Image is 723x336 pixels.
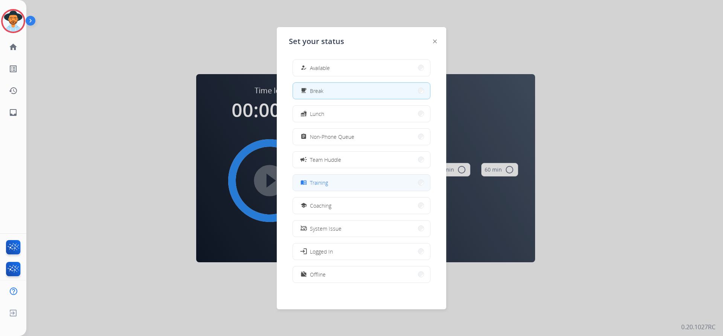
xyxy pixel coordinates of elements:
[433,40,437,43] img: close-button
[300,248,307,255] mat-icon: login
[293,129,430,145] button: Non-Phone Queue
[293,243,430,260] button: Logged In
[293,266,430,283] button: Offline
[310,156,341,164] span: Team Huddle
[9,43,18,52] mat-icon: home
[310,179,328,187] span: Training
[9,86,18,95] mat-icon: history
[300,225,307,232] mat-icon: phonelink_off
[681,322,715,331] p: 0.20.1027RC
[289,36,344,47] span: Set your status
[9,64,18,73] mat-icon: list_alt
[293,106,430,122] button: Lunch
[300,271,307,278] mat-icon: work_off
[300,179,307,186] mat-icon: menu_book
[300,65,307,71] mat-icon: how_to_reg
[300,88,307,94] mat-icon: free_breakfast
[293,83,430,99] button: Break
[310,225,342,233] span: System Issue
[310,271,326,278] span: Offline
[310,64,330,72] span: Available
[300,111,307,117] mat-icon: fastfood
[293,220,430,237] button: System Issue
[310,87,323,95] span: Break
[310,110,324,118] span: Lunch
[293,198,430,214] button: Coaching
[293,175,430,191] button: Training
[310,133,354,141] span: Non-Phone Queue
[310,202,331,210] span: Coaching
[9,108,18,117] mat-icon: inbox
[300,202,307,209] mat-icon: school
[3,11,24,32] img: avatar
[300,156,307,163] mat-icon: campaign
[310,248,333,255] span: Logged In
[300,134,307,140] mat-icon: assignment
[293,152,430,168] button: Team Huddle
[293,60,430,76] button: Available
